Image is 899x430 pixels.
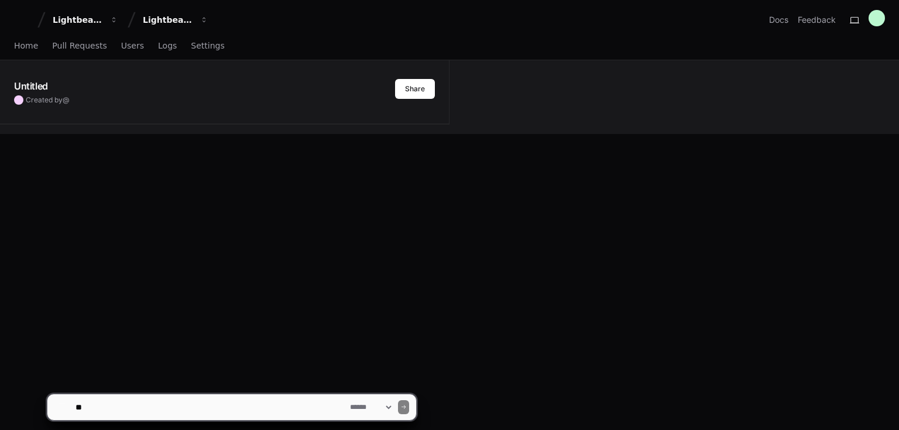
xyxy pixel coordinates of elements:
a: Settings [191,33,224,60]
a: Pull Requests [52,33,107,60]
div: Lightbeam Health Solutions [143,14,193,26]
a: Users [121,33,144,60]
a: Logs [158,33,177,60]
span: Home [14,42,38,49]
button: Lightbeam Health [48,9,123,30]
div: Lightbeam Health [53,14,103,26]
button: Share [395,79,435,99]
span: Created by [26,95,70,105]
a: Docs [769,14,788,26]
button: Lightbeam Health Solutions [138,9,213,30]
button: Feedback [798,14,836,26]
h1: Untitled [14,79,48,93]
span: @ [63,95,70,104]
span: Users [121,42,144,49]
span: Pull Requests [52,42,107,49]
span: Logs [158,42,177,49]
a: Home [14,33,38,60]
span: Settings [191,42,224,49]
